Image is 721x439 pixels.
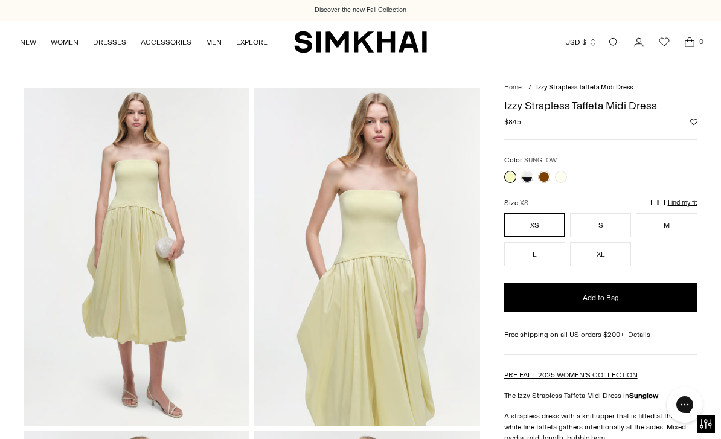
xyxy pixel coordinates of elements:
[678,30,702,54] a: Open cart modal
[570,242,631,266] button: XL
[627,30,651,54] a: Go to the account page
[10,393,121,429] iframe: Sign Up via Text for Offers
[528,83,531,93] div: /
[254,88,480,426] img: Izzy Strapless Taffeta Midi Dress
[661,382,709,427] iframe: Gorgias live chat messenger
[583,293,619,303] span: Add to Bag
[690,118,697,126] button: Add to Wishlist
[628,329,650,340] a: Details
[565,29,597,56] button: USD $
[236,29,268,56] a: EXPLORE
[696,36,707,47] span: 0
[629,391,658,400] strong: Sunglow
[504,283,697,312] button: Add to Bag
[504,155,557,166] label: Color:
[20,29,36,56] a: NEW
[504,117,521,127] span: $845
[24,88,249,426] img: Izzy Strapless Taffeta Midi Dress
[504,371,638,379] a: PRE FALL 2025 WOMEN'S COLLECTION
[141,29,191,56] a: ACCESSORIES
[504,329,697,340] div: Free shipping on all US orders $200+
[315,5,406,15] a: Discover the new Fall Collection
[520,199,528,207] span: XS
[504,83,522,91] a: Home
[206,29,222,56] a: MEN
[652,30,676,54] a: Wishlist
[504,390,697,401] p: The Izzy Strapless Taffeta Midi Dress in
[504,242,565,266] button: L
[636,213,697,237] button: M
[536,83,633,91] span: Izzy Strapless Taffeta Midi Dress
[504,213,565,237] button: XS
[601,30,626,54] a: Open search modal
[504,197,528,209] label: Size:
[570,213,631,237] button: S
[51,29,79,56] a: WOMEN
[504,100,697,111] h1: Izzy Strapless Taffeta Midi Dress
[524,156,557,164] span: SUNGLOW
[504,83,697,93] nav: breadcrumbs
[93,29,126,56] a: DRESSES
[294,30,427,54] a: SIMKHAI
